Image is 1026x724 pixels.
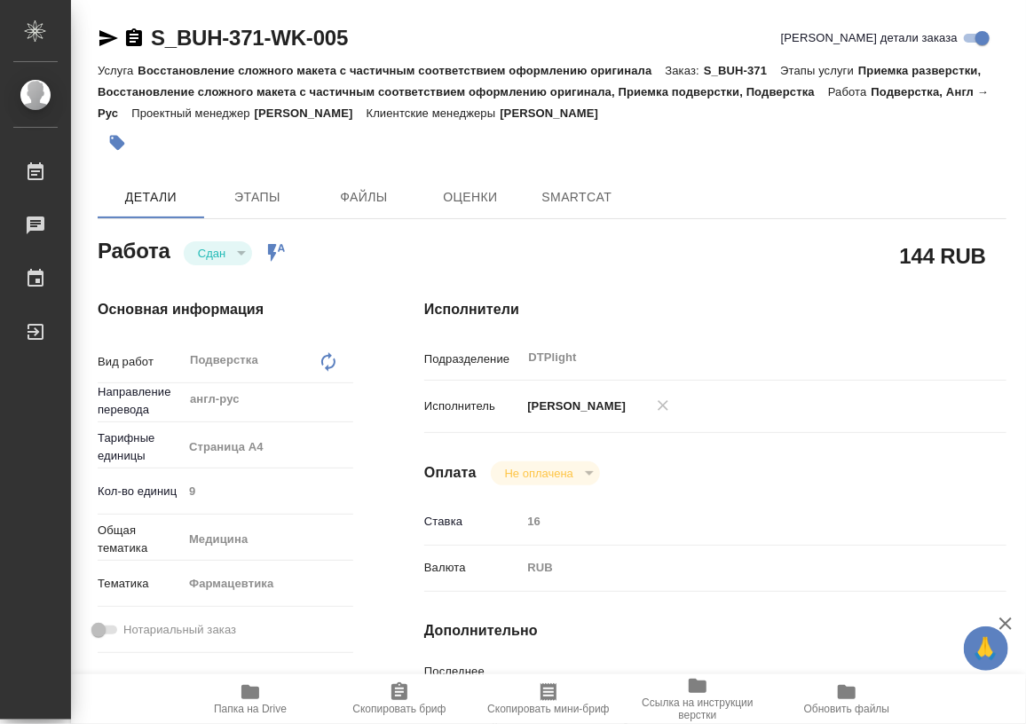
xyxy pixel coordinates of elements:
div: Фармацевтика [183,569,353,599]
span: Файлы [321,186,406,209]
input: Пустое поле [183,478,353,504]
div: Страница А4 [183,432,353,462]
div: Сдан [184,241,252,265]
p: Исполнитель [424,397,521,415]
input: Пустое поле [521,508,958,534]
p: Направление перевода [98,383,183,419]
h4: Исполнители [424,299,1006,320]
button: Не оплачена [500,466,579,481]
span: Оценки [428,186,513,209]
p: [PERSON_NAME] [500,106,612,120]
span: 🙏 [971,630,1001,667]
span: Ссылка на инструкции верстки [634,696,762,721]
span: Скопировать бриф [352,703,446,715]
span: Этапы [215,186,300,209]
h2: Работа [98,233,170,265]
p: Этапы услуги [780,64,858,77]
p: Тарифные единицы [98,429,183,465]
p: S_BUH-371 [704,64,780,77]
button: Скопировать ссылку для ЯМессенджера [98,28,119,49]
p: Клиентские менеджеры [367,106,501,120]
button: Скопировать бриф [325,674,474,724]
button: Обновить файлы [772,674,921,724]
span: Папка на Drive [214,703,287,715]
h4: Дополнительно [424,620,1006,641]
p: [PERSON_NAME] [521,397,626,415]
p: Ставка [424,513,521,531]
p: Кол-во единиц [98,483,183,500]
h2: 144 RUB [900,240,986,271]
button: Папка на Drive [176,674,325,724]
button: Ссылка на инструкции верстки [623,674,772,724]
p: Услуга [98,64,138,77]
span: Детали [108,186,193,209]
div: RUB [521,553,958,583]
span: Нотариальный заказ [123,621,236,639]
p: Валюта [424,559,521,577]
p: Последнее изменение [424,663,521,698]
button: 🙏 [964,626,1008,671]
p: Тематика [98,575,183,593]
p: Вид работ [98,353,183,371]
input: Пустое поле [521,667,958,693]
div: Медицина [183,524,353,555]
button: Скопировать ссылку [123,28,145,49]
p: Подразделение [424,350,521,368]
a: S_BUH-371-WK-005 [151,26,348,50]
div: Сдан [491,461,600,485]
h4: Оплата [424,462,477,484]
p: Восстановление сложного макета с частичным соответствием оформлению оригинала [138,64,665,77]
p: Работа [828,85,872,98]
p: Заказ: [666,64,704,77]
span: Скопировать мини-бриф [487,703,609,715]
span: [PERSON_NAME] детали заказа [781,29,958,47]
span: Обновить файлы [804,703,890,715]
h4: Основная информация [98,299,353,320]
button: Скопировать мини-бриф [474,674,623,724]
button: Сдан [193,246,231,261]
span: SmartCat [534,186,620,209]
p: Общая тематика [98,522,183,557]
button: Добавить тэг [98,123,137,162]
p: Проектный менеджер [131,106,254,120]
p: [PERSON_NAME] [255,106,367,120]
